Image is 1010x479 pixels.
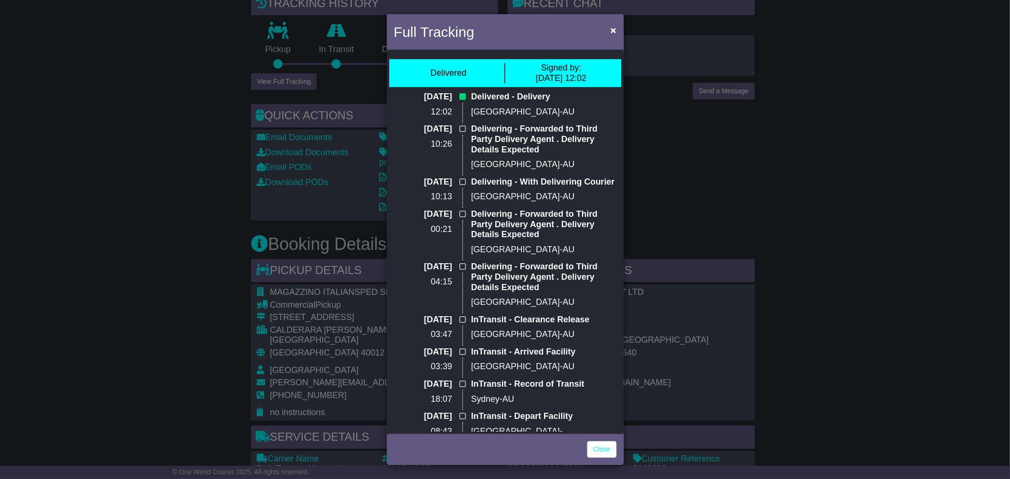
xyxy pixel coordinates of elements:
[394,209,452,220] p: [DATE]
[587,441,617,458] a: Close
[394,139,452,150] p: 10:26
[394,315,452,325] p: [DATE]
[471,297,617,308] p: [GEOGRAPHIC_DATA]-AU
[471,347,617,357] p: InTransit - Arrived Facility
[471,362,617,372] p: [GEOGRAPHIC_DATA]-AU
[394,394,452,405] p: 18:07
[471,192,617,202] p: [GEOGRAPHIC_DATA]-AU
[394,21,474,43] h4: Full Tracking
[471,92,617,102] p: Delivered - Delivery
[610,25,616,35] span: ×
[471,160,617,170] p: [GEOGRAPHIC_DATA]-AU
[394,379,452,390] p: [DATE]
[471,426,617,447] p: [GEOGRAPHIC_DATA]-[GEOGRAPHIC_DATA]
[394,411,452,422] p: [DATE]
[394,224,452,235] p: 00:21
[471,394,617,405] p: Sydney-AU
[541,63,581,72] span: Signed by:
[394,426,452,437] p: 08:43
[394,329,452,340] p: 03:47
[471,379,617,390] p: InTransit - Record of Transit
[606,20,621,40] button: Close
[536,63,587,83] div: [DATE] 12:02
[471,315,617,325] p: InTransit - Clearance Release
[471,411,617,422] p: InTransit - Depart Facility
[471,209,617,240] p: Delivering - Forwarded to Third Party Delivery Agent . Delivery Details Expected
[394,347,452,357] p: [DATE]
[430,68,466,79] div: Delivered
[394,192,452,202] p: 10:13
[394,177,452,187] p: [DATE]
[394,124,452,134] p: [DATE]
[394,92,452,102] p: [DATE]
[394,107,452,117] p: 12:02
[471,245,617,255] p: [GEOGRAPHIC_DATA]-AU
[471,107,617,117] p: [GEOGRAPHIC_DATA]-AU
[394,277,452,287] p: 04:15
[471,329,617,340] p: [GEOGRAPHIC_DATA]-AU
[471,124,617,155] p: Delivering - Forwarded to Third Party Delivery Agent . Delivery Details Expected
[471,262,617,293] p: Delivering - Forwarded to Third Party Delivery Agent . Delivery Details Expected
[394,262,452,272] p: [DATE]
[394,362,452,372] p: 03:39
[471,177,617,187] p: Delivering - With Delivering Courier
